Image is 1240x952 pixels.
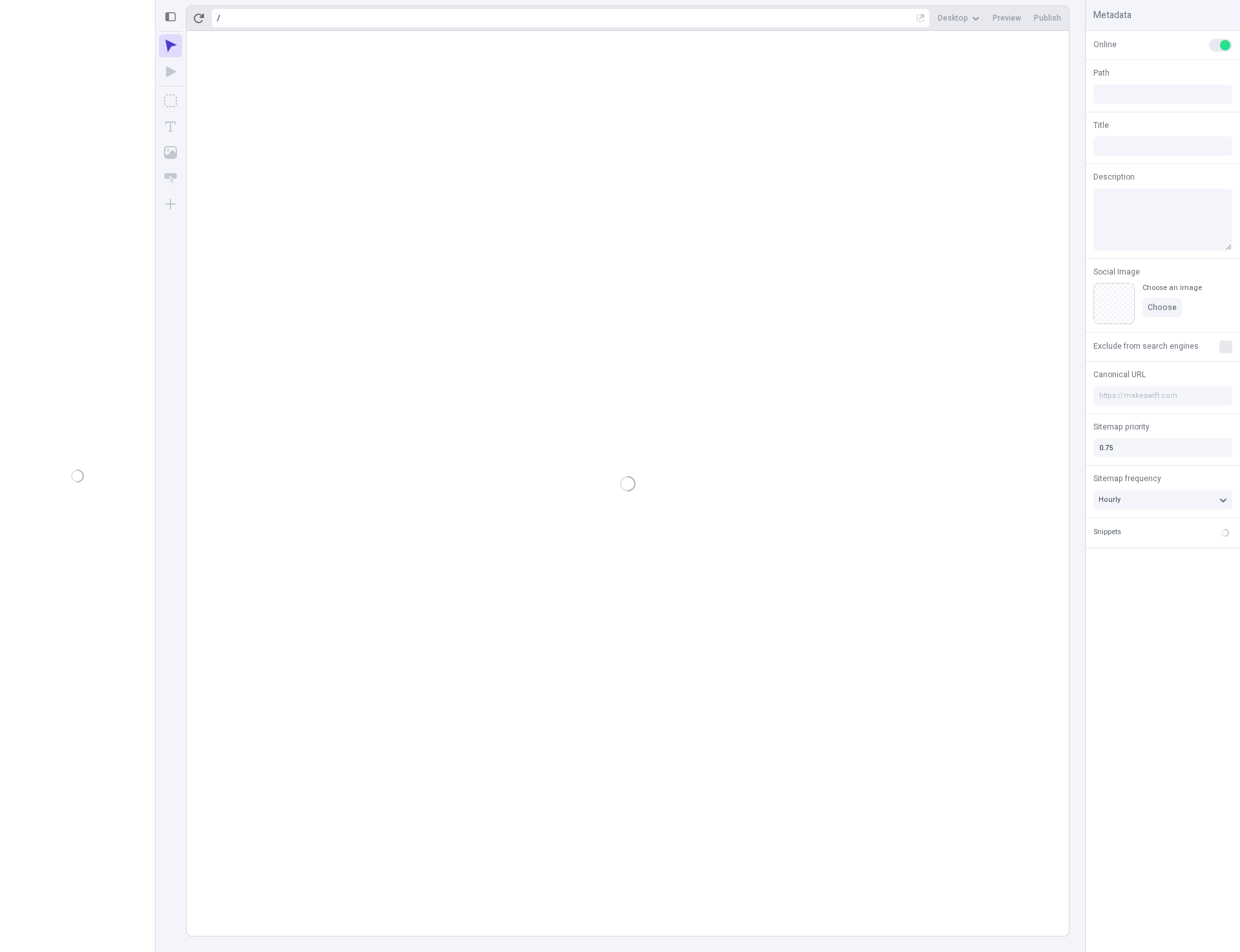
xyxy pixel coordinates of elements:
[938,13,968,23] span: Desktop
[159,115,182,138] button: Text
[1093,67,1110,79] span: Path
[1029,8,1066,28] button: Publish
[1093,527,1121,538] div: Snippets
[1093,490,1232,510] button: Hourly
[1142,298,1182,317] button: Choose
[1093,171,1135,183] span: Description
[1093,369,1146,380] span: Canonical URL
[933,8,985,28] button: Desktop
[1034,13,1061,23] span: Publish
[159,141,182,164] button: Image
[1099,494,1121,505] span: Hourly
[1093,39,1117,50] span: Online
[1093,340,1199,352] span: Exclude from search engines
[217,13,220,23] div: /
[1093,266,1140,278] span: Social Image
[993,13,1021,23] span: Preview
[159,167,182,190] button: Button
[1142,283,1202,293] div: Choose an image
[1093,421,1150,433] span: Sitemap priority
[1093,386,1232,406] input: https://makeswift.com
[987,8,1026,28] button: Preview
[159,89,182,112] button: Box
[1093,473,1161,484] span: Sitemap frequency
[1148,302,1177,313] span: Choose
[1093,119,1109,131] span: Title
